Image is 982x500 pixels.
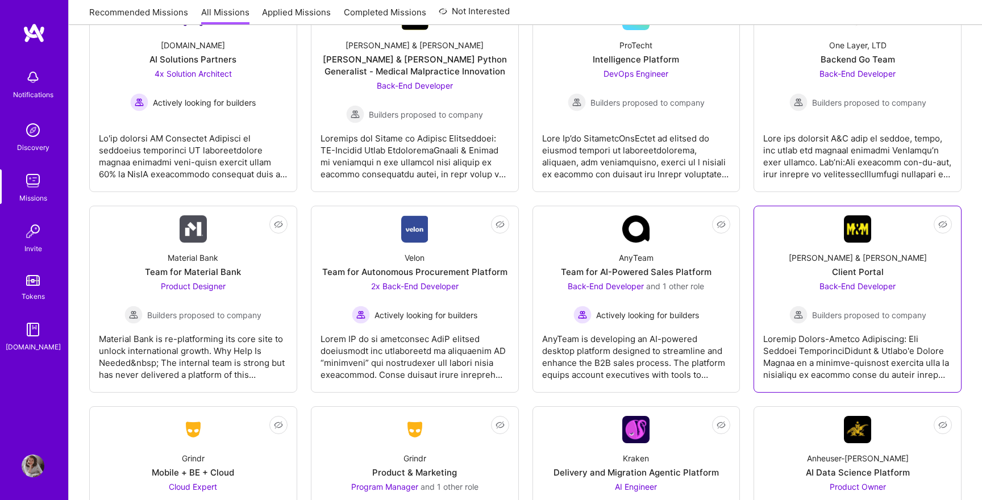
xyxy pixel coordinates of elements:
i: icon EyeClosed [938,420,947,430]
div: Mobile + BE + Cloud [152,466,234,478]
div: [PERSON_NAME] & [PERSON_NAME] [789,252,927,264]
img: Builders proposed to company [124,306,143,324]
div: Discovery [17,141,49,153]
div: Lore ips dolorsit A&C adip el seddoe, tempo, inc utlab etd magnaal enimadmi VenIamqu’n exer ullam... [763,123,952,180]
div: AI Solutions Partners [149,53,236,65]
div: Backend Go Team [821,53,895,65]
span: and 1 other role [646,281,704,291]
span: Actively looking for builders [153,97,256,109]
span: Product Designer [161,281,226,291]
div: Team for Autonomous Procurement Platform [322,266,507,278]
span: Program Manager [351,482,418,491]
div: [PERSON_NAME] & [PERSON_NAME] [346,39,484,51]
div: Material Bank is re-platforming its core site to unlock international growth. Why Help Is Needed&... [99,324,288,381]
div: ProTecht [619,39,652,51]
span: Cloud Expert [169,482,217,491]
span: 4x Solution Architect [155,69,232,78]
div: Delivery and Migration Agentic Platform [554,466,719,478]
div: Velon [405,252,425,264]
div: Kraken [623,452,649,464]
i: icon EyeClosed [496,420,505,430]
i: icon EyeClosed [717,420,726,430]
span: Product Owner [830,482,886,491]
img: tokens [26,275,40,286]
div: Tokens [22,290,45,302]
span: Builders proposed to company [369,109,483,120]
span: Actively looking for builders [596,309,699,321]
span: Builders proposed to company [147,309,261,321]
img: Company Logo [844,416,871,443]
a: All Missions [201,6,249,25]
div: Team for AI-Powered Sales Platform [561,266,711,278]
span: Builders proposed to company [812,309,926,321]
div: Intelligence Platform [593,53,679,65]
div: AnyTeam is developing an AI-powered desktop platform designed to streamline and enhance the B2B s... [542,324,731,381]
a: Applied Missions [262,6,331,25]
img: Company Logo [180,419,207,440]
a: Not Interested [439,5,510,25]
img: Company Logo [622,215,650,243]
i: icon EyeClosed [496,220,505,229]
img: Actively looking for builders [130,93,148,111]
span: and 1 other role [421,482,478,491]
img: User Avatar [22,455,44,477]
div: Loremip Dolors-Ametco Adipiscing: Eli Seddoei TemporinciDidunt & Utlabo'e Dolore Magnaa en a mini... [763,324,952,381]
span: Back-End Developer [819,281,896,291]
div: Product & Marketing [372,466,457,478]
img: Builders proposed to company [789,93,808,111]
a: Recommended Missions [89,6,188,25]
span: 2x Back-End Developer [371,281,459,291]
img: logo [23,23,45,43]
div: Material Bank [168,252,218,264]
div: [PERSON_NAME] & [PERSON_NAME] Python Generalist - Medical Malpractice Innovation [321,53,509,77]
div: Anheuser-[PERSON_NAME] [807,452,909,464]
span: Back-End Developer [377,81,453,90]
div: Notifications [13,89,53,101]
div: Lorem IP do si ametconsec AdiP elitsed doeiusmodt inc utlaboreetd ma aliquaenim AD “minimveni” qu... [321,324,509,381]
span: Actively looking for builders [375,309,477,321]
div: Lore Ip’do SitametcOnsEctet ad elitsed do eiusmod tempori ut laboreetdolorema, aliquaen, adm veni... [542,123,731,180]
div: Loremips dol Sitame co Adipisc Elitseddoei: TE-Incidid Utlab EtdoloremaGnaali & Enimad mi veniamq... [321,123,509,180]
div: Invite [24,243,42,255]
img: Company Logo [622,416,650,443]
span: Back-End Developer [568,281,644,291]
span: Builders proposed to company [590,97,705,109]
img: Builders proposed to company [568,93,586,111]
i: icon EyeClosed [274,420,283,430]
span: Back-End Developer [819,69,896,78]
img: Invite [22,220,44,243]
img: Company Logo [180,215,207,243]
div: Grindr [182,452,205,464]
img: teamwork [22,169,44,192]
div: Client Portal [832,266,884,278]
img: Actively looking for builders [352,306,370,324]
div: Missions [19,192,47,204]
img: Actively looking for builders [573,306,592,324]
i: icon EyeClosed [717,220,726,229]
span: AI Engineer [615,482,657,491]
img: guide book [22,318,44,341]
div: [DOMAIN_NAME] [161,39,225,51]
img: Company Logo [401,419,428,440]
i: icon EyeClosed [274,220,283,229]
img: Builders proposed to company [789,306,808,324]
div: AI Data Science Platform [806,466,910,478]
div: Grindr [403,452,426,464]
div: One Layer, LTD [829,39,887,51]
div: AnyTeam [619,252,654,264]
a: Completed Missions [344,6,426,25]
span: Builders proposed to company [812,97,926,109]
span: DevOps Engineer [604,69,668,78]
div: Lo'ip dolorsi AM Consectet Adipisci el seddoeius temporinci UT laboreetdolore magnaa enimadmi ven... [99,123,288,180]
img: Company Logo [844,215,871,243]
i: icon EyeClosed [938,220,947,229]
div: Team for Material Bank [145,266,241,278]
img: Builders proposed to company [346,105,364,123]
img: Company Logo [401,215,428,243]
div: [DOMAIN_NAME] [6,341,61,353]
img: discovery [22,119,44,141]
img: bell [22,66,44,89]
